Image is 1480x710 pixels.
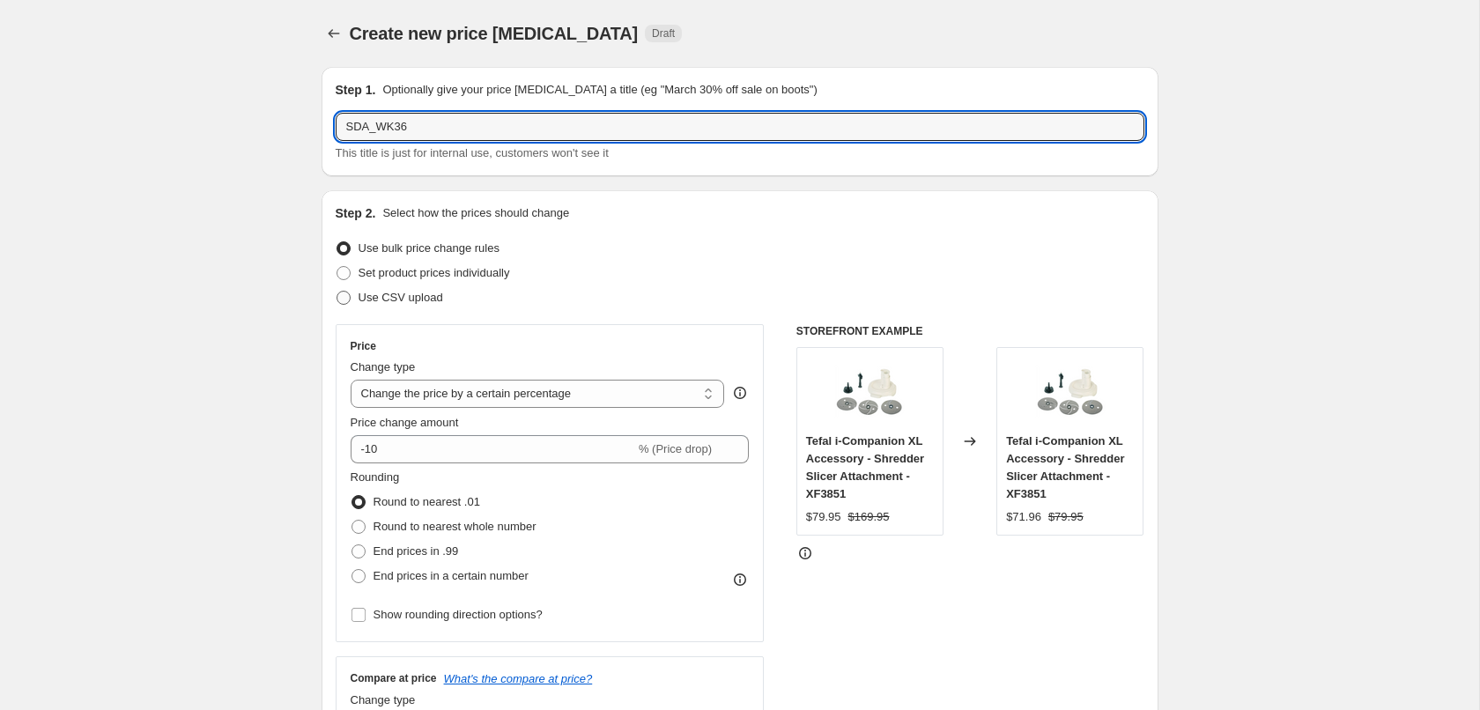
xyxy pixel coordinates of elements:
span: Tefal i-Companion XL Accessory - Shredder Slicer Attachment - XF3851 [1006,434,1124,500]
span: Change type [351,693,416,706]
span: Change type [351,360,416,373]
h6: STOREFRONT EXAMPLE [796,324,1144,338]
span: End prices in a certain number [374,569,529,582]
img: TefalCuisineCompanionVegetableShredderAccessoryXF3851ProductImage1_80x.png [834,357,905,427]
p: Select how the prices should change [382,204,569,222]
span: End prices in .99 [374,544,459,558]
h2: Step 2. [336,204,376,222]
span: This title is just for internal use, customers won't see it [336,146,609,159]
strike: $79.95 [1048,508,1084,526]
span: Round to nearest .01 [374,495,480,508]
span: Tefal i-Companion XL Accessory - Shredder Slicer Attachment - XF3851 [806,434,924,500]
button: Price change jobs [322,21,346,46]
span: Round to nearest whole number [374,520,536,533]
div: help [731,384,749,402]
span: % (Price drop) [639,442,712,455]
img: TefalCuisineCompanionVegetableShredderAccessoryXF3851ProductImage1_80x.png [1035,357,1106,427]
h3: Compare at price [351,671,437,685]
span: Use bulk price change rules [359,241,499,255]
span: Price change amount [351,416,459,429]
p: Optionally give your price [MEDICAL_DATA] a title (eg "March 30% off sale on boots") [382,81,817,99]
span: Use CSV upload [359,291,443,304]
span: Rounding [351,470,400,484]
h3: Price [351,339,376,353]
button: What's the compare at price? [444,672,593,685]
span: Draft [652,26,675,41]
div: $79.95 [806,508,841,526]
h2: Step 1. [336,81,376,99]
span: Create new price [MEDICAL_DATA] [350,24,639,43]
input: 30% off holiday sale [336,113,1144,141]
div: $71.96 [1006,508,1041,526]
input: -15 [351,435,635,463]
span: Set product prices individually [359,266,510,279]
strike: $169.95 [848,508,890,526]
span: Show rounding direction options? [374,608,543,621]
